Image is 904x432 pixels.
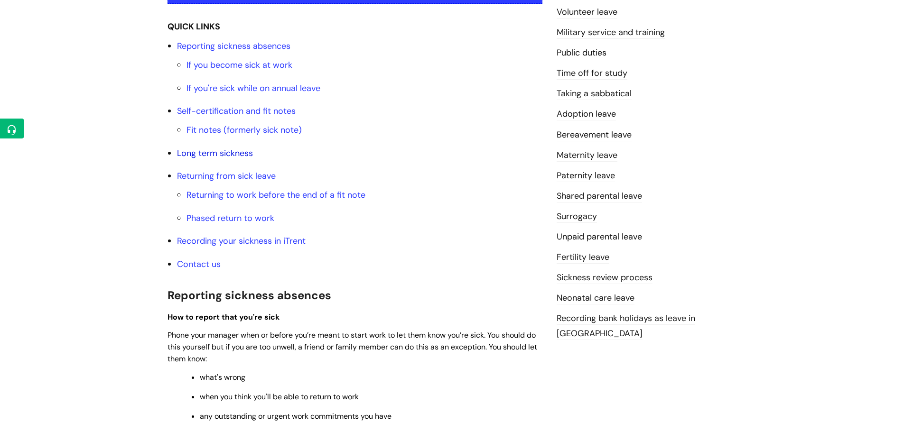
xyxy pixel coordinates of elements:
[557,129,632,141] a: Bereavement leave
[557,27,665,39] a: Military service and training
[557,149,617,162] a: Maternity leave
[557,47,606,59] a: Public duties
[177,170,276,182] a: Returning from sick leave
[557,231,642,243] a: Unpaid parental leave
[186,124,302,136] a: Fit notes (formerly sick note)
[186,59,292,71] a: If you become sick at work
[557,67,627,80] a: Time off for study
[177,147,253,159] a: Long term sickness
[557,272,652,284] a: Sickness review process
[177,235,306,247] a: Recording your sickness in iTrent
[557,251,609,264] a: Fertility leave
[557,211,597,223] a: Surrogacy
[557,108,616,120] a: Adoption leave
[200,411,391,421] span: any outstanding or urgent work commitments you have
[557,190,642,202] a: Shared parental leave
[557,6,617,18] a: Volunteer leave
[168,21,220,32] strong: QUICK LINKS
[168,288,331,303] span: Reporting sickness absences
[177,105,296,117] a: Self-certification and fit notes
[186,212,274,224] a: Phased return to work
[557,313,695,340] a: Recording bank holidays as leave in [GEOGRAPHIC_DATA]
[177,40,290,52] a: Reporting sickness absences
[200,392,359,402] span: when you think you'll be able to return to work
[557,292,634,304] a: Neonatal care leave
[177,258,221,270] a: Contact us
[557,170,615,182] a: Paternity leave
[200,372,245,382] span: what's wrong
[168,330,537,364] span: Phone your manager when or before you’re meant to start work to let them know you’re sick. You sh...
[186,83,320,94] a: If you're sick while on annual leave
[186,189,365,201] a: Returning to work before the end of a fit note
[557,88,632,100] a: Taking a sabbatical
[168,312,280,322] span: How to report that you're sick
